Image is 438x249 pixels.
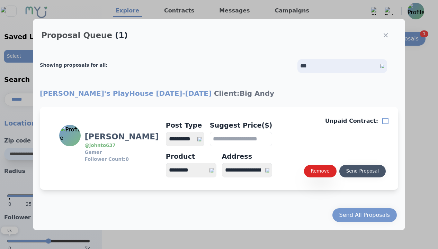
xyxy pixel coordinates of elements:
[222,152,272,162] div: Address
[85,143,116,148] a: @johnto637
[332,208,397,222] button: Send All Proposals
[40,58,108,73] h2: Showing proposals for
[304,165,337,177] button: Remove
[210,121,272,130] h4: Suggest Price($)
[85,156,159,163] h3: Follower Count: 0
[99,62,107,69] div: all :
[346,168,379,175] div: Send Proposal
[40,88,398,99] h2: [PERSON_NAME]'s PlayHouse [DATE] - [DATE]
[166,121,204,130] h4: Post Type
[166,152,216,162] div: Product
[115,31,128,40] span: (1)
[214,89,274,98] span: Client: Big Andy
[325,117,378,125] p: Unpaid Contract:
[311,168,330,175] div: Remove
[41,31,112,40] h2: Proposal Queue
[60,126,80,146] img: Profile
[339,211,390,219] div: Send All Proposals
[85,149,159,156] h3: Gamer
[339,165,386,177] button: Send Proposal
[85,131,159,142] h3: [PERSON_NAME]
